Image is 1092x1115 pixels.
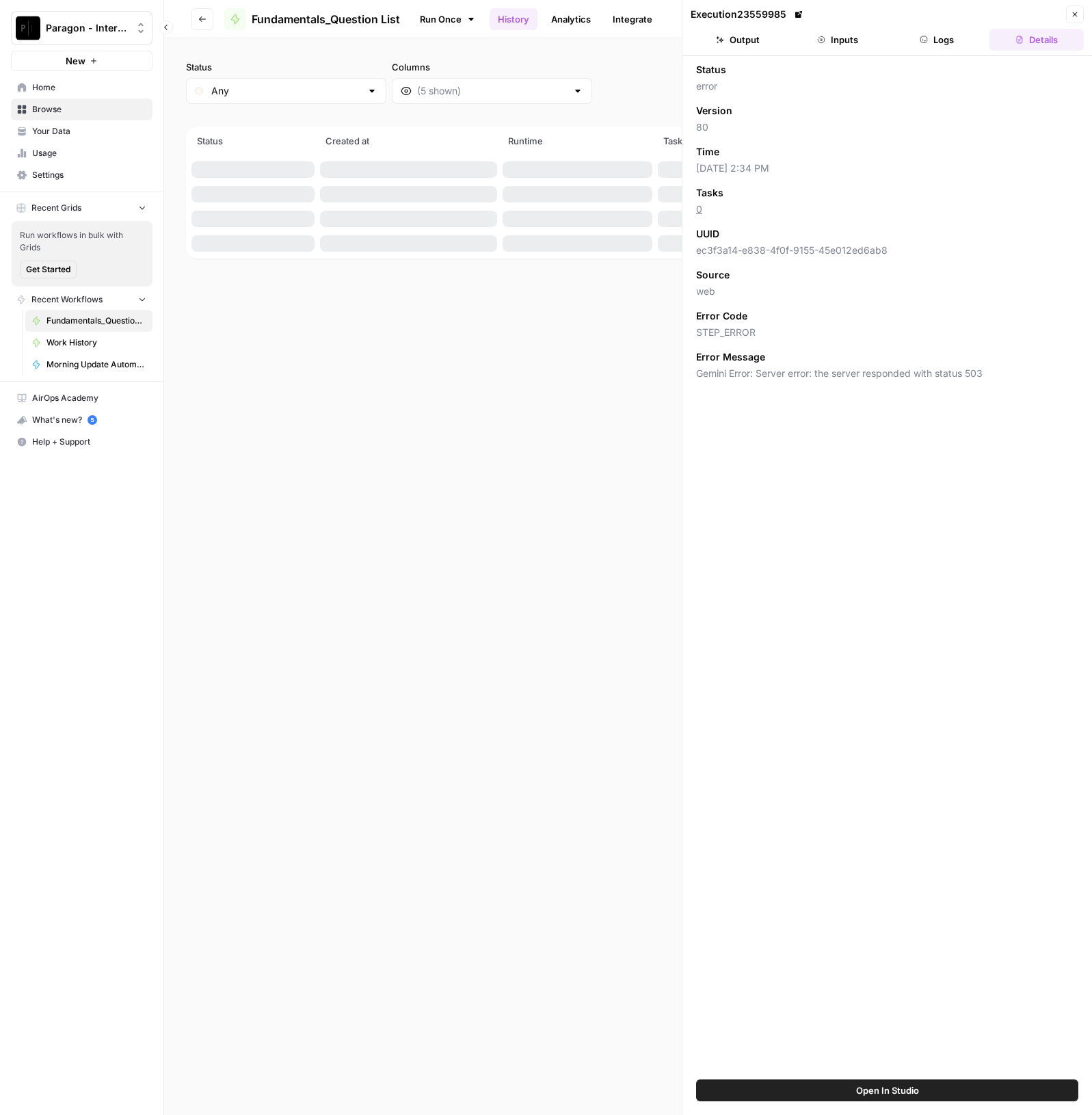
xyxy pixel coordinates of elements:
a: 5 [88,415,97,425]
a: AirOps Academy [11,387,152,409]
button: Details [989,29,1084,51]
span: Fundamentals_Question List [252,11,400,27]
span: Recent Grids [31,202,81,214]
span: Tasks [696,186,723,200]
a: 0 [696,203,702,215]
span: Recent Workflows [31,293,103,306]
span: Open In Studio [856,1084,919,1097]
button: Logs [890,29,985,51]
span: STEP_ERROR [696,326,1078,339]
text: 5 [90,417,94,423]
span: web [696,285,1078,298]
span: Get Started [26,263,70,276]
span: AirOps Academy [32,392,146,404]
span: Settings [32,169,146,181]
span: [DATE] 2:34 PM [696,161,1078,175]
input: Any [211,84,361,98]
span: Status [696,63,726,77]
a: Fundamentals_Question List [25,310,152,332]
button: What's new? 5 [11,409,152,431]
span: Work History [46,337,146,349]
th: Runtime [500,127,655,157]
span: error [696,79,1078,93]
th: Status [189,127,317,157]
span: Browse [32,103,146,116]
span: New [66,54,85,68]
img: Paragon - Internal Usage Logo [16,16,40,40]
th: Created at [317,127,500,157]
span: Fundamentals_Question List [46,315,146,327]
span: Home [32,81,146,94]
button: Recent Workflows [11,289,152,310]
button: Inputs [790,29,885,51]
button: Help + Support [11,431,152,453]
a: Your Data [11,120,152,142]
span: Run workflows in bulk with Grids [20,229,144,254]
a: Home [11,77,152,99]
span: Gemini Error: Server error: the server responded with status 503 [696,367,1078,380]
div: Execution 23559985 [691,8,805,21]
span: UUID [696,227,719,241]
span: Source [696,268,730,282]
input: (5 shown) [417,84,567,98]
a: Integrate [604,8,661,30]
a: Work History [25,332,152,354]
span: Usage [32,147,146,159]
span: Your Data [32,125,146,137]
a: Analytics [543,8,599,30]
span: Help + Support [32,436,146,448]
th: Tasks [655,127,777,157]
label: Status [186,60,386,74]
span: 80 [696,120,1078,134]
label: Columns [392,60,592,74]
button: Get Started [20,261,77,278]
a: Morning Update Automation [25,354,152,376]
button: Workspace: Paragon - Internal Usage [11,11,152,45]
a: Settings [11,164,152,186]
span: Time [696,145,719,159]
button: Output [691,29,785,51]
span: Error Message [696,350,765,364]
button: Recent Grids [11,198,152,218]
a: Run Once [411,8,484,31]
span: ec3f3a14-e838-4f0f-9155-45e012ed6ab8 [696,244,1078,257]
span: Version [696,104,732,118]
span: Morning Update Automation [46,358,146,371]
a: Usage [11,142,152,164]
span: Error Code [696,309,747,323]
span: Paragon - Internal Usage [46,21,129,35]
button: New [11,51,152,71]
a: Browse [11,99,152,120]
a: History [490,8,537,30]
a: Fundamentals_Question List [224,8,400,30]
div: What's new? [12,410,152,430]
button: Open In Studio [696,1079,1078,1101]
